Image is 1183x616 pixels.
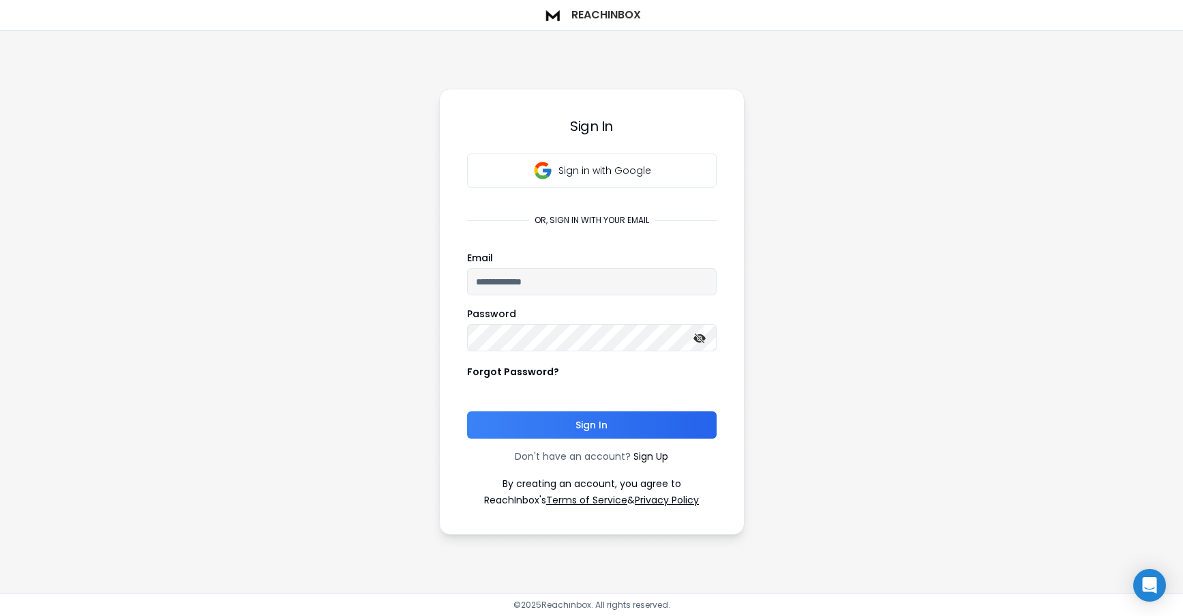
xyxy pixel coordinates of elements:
a: ReachInbox [543,5,641,25]
p: Don't have an account? [515,450,631,463]
h1: ReachInbox [571,7,641,23]
a: Sign Up [633,450,668,463]
label: Password [467,309,516,319]
label: Email [467,253,493,263]
a: Terms of Service [546,493,627,507]
button: Sign In [467,411,717,439]
p: or, sign in with your email [529,215,655,226]
p: Forgot Password? [467,365,559,379]
img: logo [543,5,563,25]
p: By creating an account, you agree to [503,477,681,490]
p: ReachInbox's & [484,493,699,507]
p: © 2025 Reachinbox. All rights reserved. [513,600,670,611]
h3: Sign In [467,117,717,136]
div: Open Intercom Messenger [1133,569,1166,602]
p: Sign in with Google [558,164,651,177]
a: Privacy Policy [635,493,699,507]
button: Sign in with Google [467,153,717,188]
